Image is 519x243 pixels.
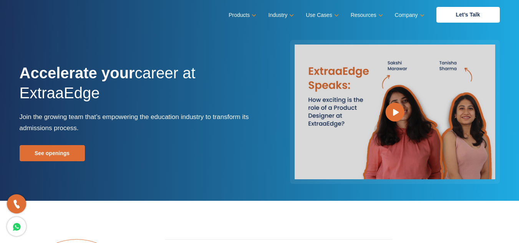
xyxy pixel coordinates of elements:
a: Let’s Talk [436,7,500,23]
a: Company [395,10,423,21]
strong: Accelerate your [20,64,135,81]
a: Resources [351,10,381,21]
a: Use Cases [306,10,337,21]
p: Join the growing team that’s empowering the education industry to transform its admissions process. [20,111,254,134]
h1: career at ExtraaEdge [20,63,254,111]
a: See openings [20,145,85,161]
a: Products [229,10,255,21]
a: Industry [268,10,292,21]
